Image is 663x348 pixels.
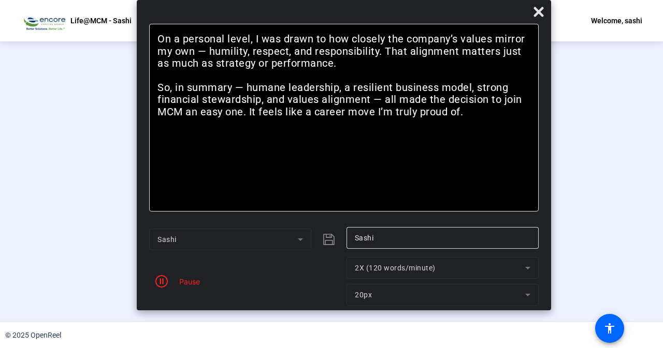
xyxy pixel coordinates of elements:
[591,14,642,27] div: Welcome, sashi
[174,276,200,287] div: Pause
[157,33,530,69] p: On a personal level, I was drawn to how closely the company’s values mirror my own — humility, re...
[5,330,61,341] div: © 2025 OpenReel
[355,232,530,244] input: Title
[21,10,65,31] img: OpenReel logo
[70,14,132,27] p: Life@MCM - Sashi
[603,322,616,335] mat-icon: accessibility
[157,82,530,118] p: So, in summary — humane leadership, a resilient business model, strong financial stewardship, and...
